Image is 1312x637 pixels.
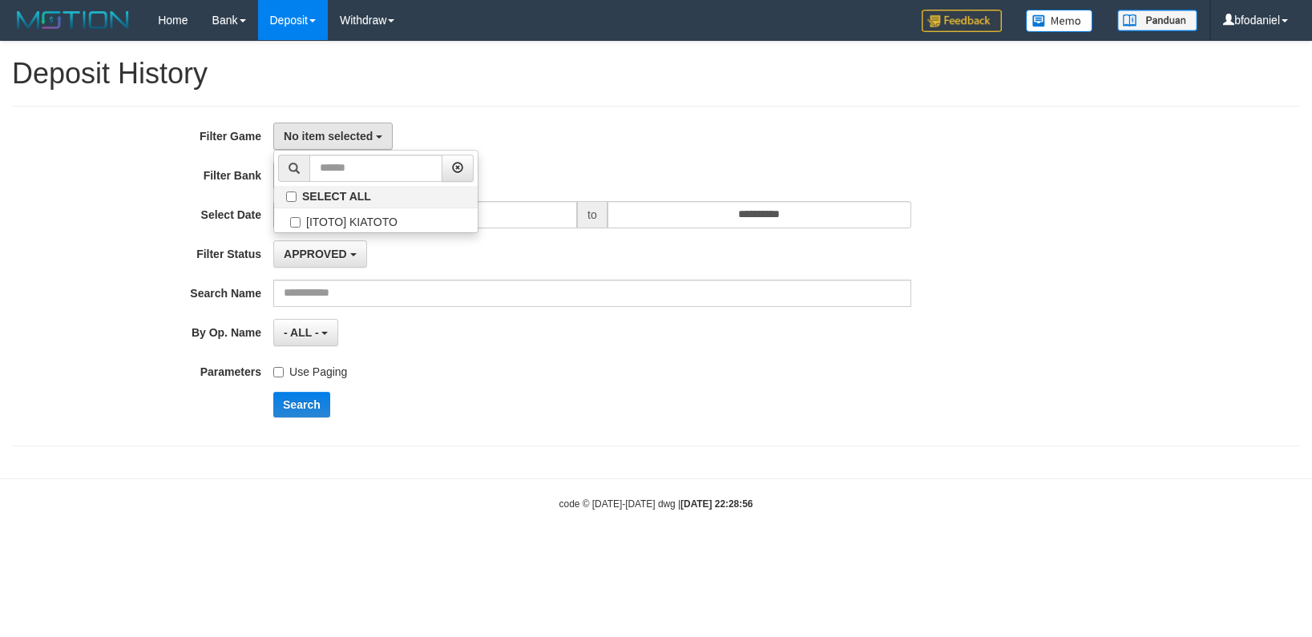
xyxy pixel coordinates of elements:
[284,130,373,143] span: No item selected
[922,10,1002,32] img: Feedback.jpg
[274,186,478,208] label: SELECT ALL
[290,217,301,228] input: [ITOTO] KIATOTO
[273,358,347,380] label: Use Paging
[273,240,366,268] button: APPROVED
[273,123,393,150] button: No item selected
[286,192,297,202] input: SELECT ALL
[1026,10,1093,32] img: Button%20Memo.svg
[559,498,753,510] small: code © [DATE]-[DATE] dwg |
[1117,10,1197,31] img: panduan.png
[273,392,330,417] button: Search
[274,208,478,232] label: [ITOTO] KIATOTO
[577,201,608,228] span: to
[273,319,338,346] button: - ALL -
[284,326,319,339] span: - ALL -
[680,498,753,510] strong: [DATE] 22:28:56
[284,248,347,260] span: APPROVED
[12,8,134,32] img: MOTION_logo.png
[12,58,1300,90] h1: Deposit History
[273,367,284,377] input: Use Paging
